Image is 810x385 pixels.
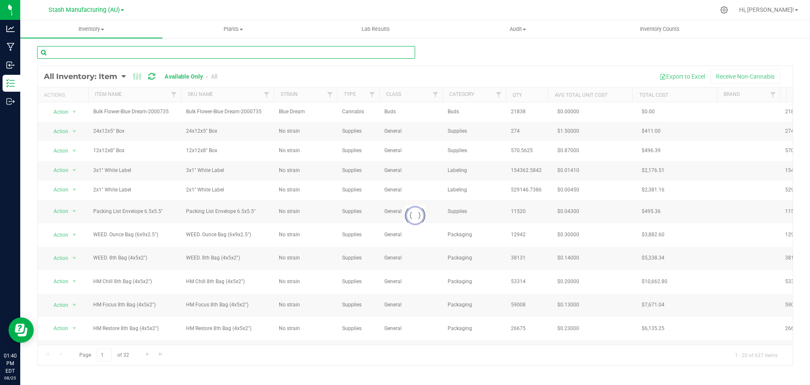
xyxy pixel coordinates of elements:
[37,46,415,59] input: Search Item Name, Retail Display Name, SKU, Part Number...
[6,43,15,51] inline-svg: Manufacturing
[6,79,15,87] inline-svg: Inventory
[6,97,15,106] inline-svg: Outbound
[8,317,34,343] iframe: Resource center
[305,20,447,38] a: Lab Results
[589,20,731,38] a: Inventory Counts
[20,20,162,38] a: Inventory
[20,25,162,33] span: Inventory
[4,375,16,381] p: 08/25
[6,25,15,33] inline-svg: Analytics
[6,61,15,69] inline-svg: Inbound
[719,6,729,14] div: Manage settings
[163,25,304,33] span: Plants
[350,25,401,33] span: Lab Results
[447,25,589,33] span: Audit
[49,6,120,14] span: Stash Manufacturing (AU)
[447,20,589,38] a: Audit
[162,20,305,38] a: Plants
[4,352,16,375] p: 01:40 PM EDT
[629,25,691,33] span: Inventory Counts
[739,6,794,13] span: Hi, [PERSON_NAME]!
